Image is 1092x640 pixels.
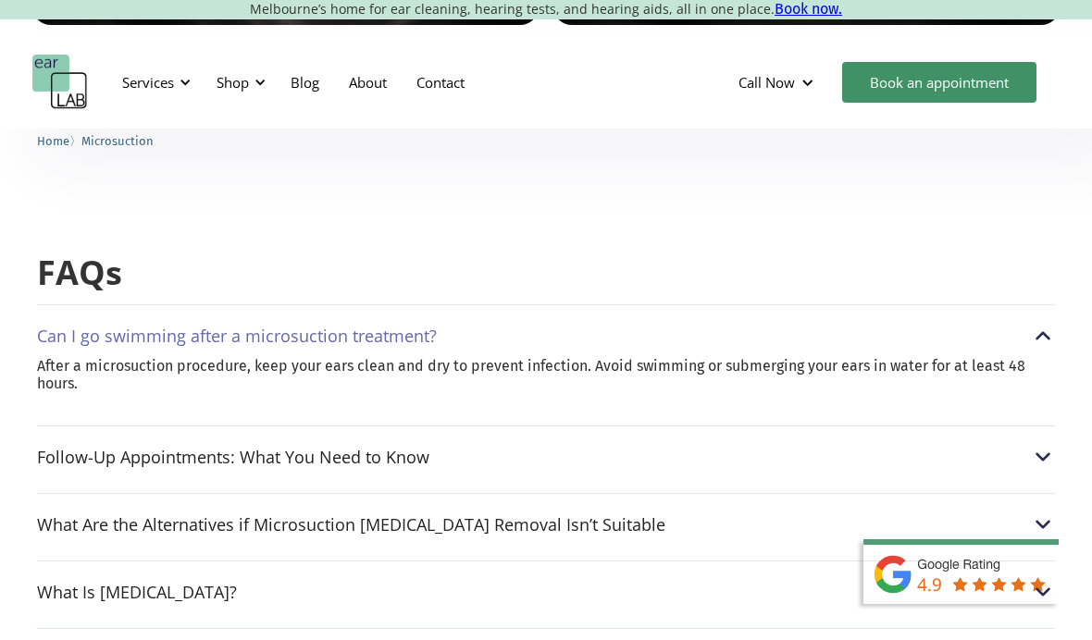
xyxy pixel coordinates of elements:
[276,55,334,109] a: Blog
[81,131,154,149] a: Microsuction
[1031,324,1055,348] img: Can I go swimming after a microsuction treatment?
[1031,580,1055,604] img: What Is Earwax?
[37,131,81,151] li: 〉
[37,324,1055,348] div: Can I go swimming after a microsuction treatment?Can I go swimming after a microsuction treatment?
[37,512,1055,536] div: What Are the Alternatives if Microsuction [MEDICAL_DATA] Removal Isn’t SuitableWhat Are the Alter...
[1031,512,1055,536] img: What Are the Alternatives if Microsuction Earwax Removal Isn’t Suitable
[81,134,154,148] span: Microsuction
[37,134,69,148] span: Home
[37,580,1055,604] div: What Is [MEDICAL_DATA]?What Is Earwax?
[37,448,429,466] div: Follow-Up Appointments: What You Need to Know
[32,55,88,110] a: home
[402,55,479,109] a: Contact
[334,55,402,109] a: About
[37,357,1055,411] nav: Can I go swimming after a microsuction treatment?Can I go swimming after a microsuction treatment?
[205,55,271,110] div: Shop
[217,73,249,92] div: Shop
[111,55,196,110] div: Services
[842,62,1036,103] a: Book an appointment
[738,73,795,92] div: Call Now
[37,583,237,601] div: What Is [MEDICAL_DATA]?
[37,515,665,534] div: What Are the Alternatives if Microsuction [MEDICAL_DATA] Removal Isn’t Suitable
[724,55,833,110] div: Call Now
[1031,445,1055,469] img: Follow-Up Appointments: What You Need to Know
[37,131,69,149] a: Home
[37,252,1055,295] h2: FAQs
[37,445,1055,469] div: Follow-Up Appointments: What You Need to KnowFollow-Up Appointments: What You Need to Know
[37,357,1055,392] p: After a microsuction procedure, keep your ears clean and dry to prevent infection. Avoid swimming...
[37,326,437,345] div: Can I go swimming after a microsuction treatment?
[122,73,174,92] div: Services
